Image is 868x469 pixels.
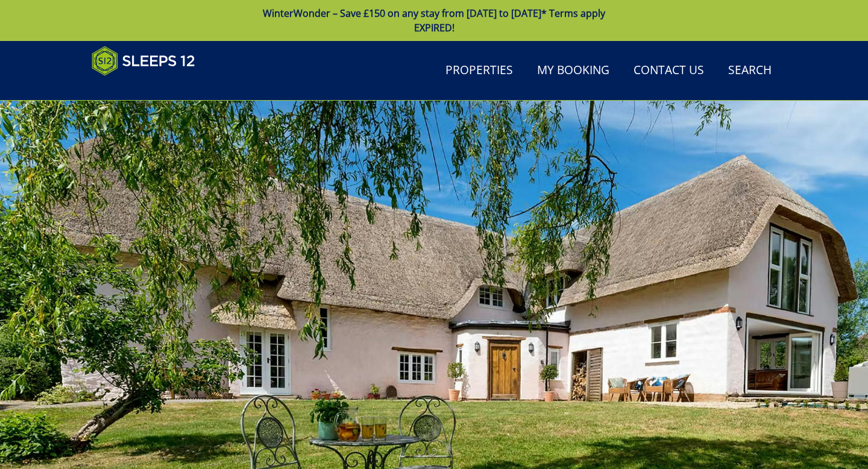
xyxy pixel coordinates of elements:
[414,21,454,34] span: EXPIRED!
[441,57,518,84] a: Properties
[92,46,195,76] img: Sleeps 12
[629,57,709,84] a: Contact Us
[632,39,868,469] iframe: LiveChat chat widget
[532,57,614,84] a: My Booking
[86,83,212,93] iframe: Customer reviews powered by Trustpilot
